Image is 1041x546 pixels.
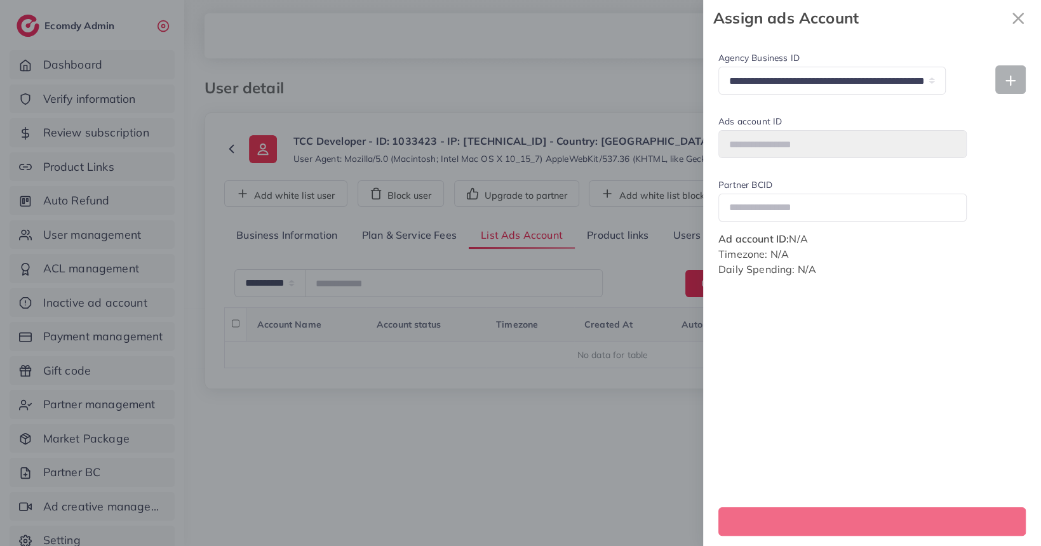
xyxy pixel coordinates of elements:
[718,232,789,245] span: Ad account ID:
[718,262,1026,277] p: Daily Spending: N/A
[718,178,967,191] label: Partner BCID
[718,115,967,128] label: Ads account ID
[1005,76,1016,86] img: Add new
[1005,5,1031,31] button: Close
[789,232,807,245] span: N/A
[718,246,1026,262] p: Timezone: N/A
[718,51,946,64] label: Agency Business ID
[1005,6,1031,31] svg: x
[713,7,1005,29] strong: Assign ads Account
